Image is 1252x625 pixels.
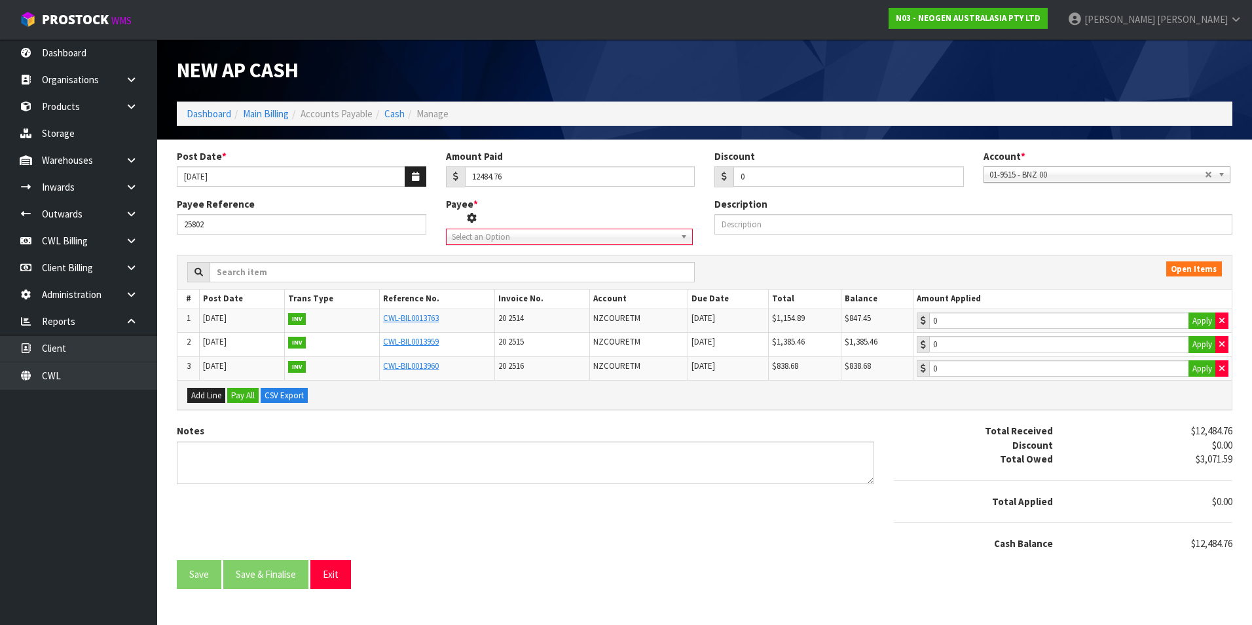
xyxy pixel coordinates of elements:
a: Main Billing [243,107,289,120]
span: $847.45 [845,312,871,324]
th: Reference No. [380,290,495,309]
input: Description [714,214,1232,235]
td: 20 2515 [494,333,589,357]
img: cube-alt.png [20,11,36,28]
a: Cash [384,107,405,120]
td: [DATE] [688,333,769,357]
strong: Total Owed [1000,453,1053,465]
input: Search item [210,262,695,282]
th: Trans Type [285,290,380,309]
span: Accounts Payable [301,107,373,120]
strong: Cash Balance [994,537,1053,550]
strong: Total Applied [992,495,1053,508]
span: Select an Option [452,229,667,245]
small: WMS [111,14,132,27]
span: $1,385.46 [772,336,805,347]
strong: Discount [1012,439,1053,451]
td: 20 2516 [494,356,589,380]
strong: INV [288,337,306,349]
strong: INV [288,313,306,325]
td: 1 [177,309,200,333]
a: CWL-BIL0013960 [383,360,439,371]
label: Post Date [177,149,227,163]
strong: Total Received [985,425,1053,437]
span: [PERSON_NAME] [1084,13,1155,26]
button: Add Line [187,388,225,404]
label: Discount [714,149,755,163]
button: Apply [1188,360,1216,377]
td: 20 2514 [494,309,589,333]
span: [PERSON_NAME] [1157,13,1228,26]
button: Pay All [227,388,259,404]
input: Amount Discounted [733,166,964,187]
label: Amount Paid [446,149,503,163]
button: Save [177,560,221,588]
label: Notes [177,424,204,438]
th: Balance [841,290,913,309]
td: [DATE] [688,309,769,333]
td: [DATE] [200,309,285,333]
span: $12,484.76 [1191,425,1232,437]
th: Total [769,290,841,309]
td: 2 [177,333,200,357]
input: Post Date [177,166,405,187]
label: Description [714,197,767,211]
span: 01-9515 - BNZ 00 [989,167,1205,183]
span: Open Items [1166,261,1222,276]
td: 3 [177,356,200,380]
span: $0.00 [1212,439,1232,451]
th: Account [589,290,688,309]
label: Payee [446,197,478,225]
span: New AP Cash [177,57,299,83]
span: $1,385.46 [845,336,877,347]
button: Save & Finalise [223,560,308,588]
th: # [177,290,200,309]
a: N03 - NEOGEN AUSTRALASIA PTY LTD [889,8,1048,29]
input: Payee Reference [177,214,426,235]
button: Apply [1188,312,1216,330]
td: [DATE] [200,356,285,380]
button: CSV Export [261,388,308,404]
span: $0.00 [1212,495,1232,508]
label: Account [984,149,1025,163]
label: Payee Reference [177,197,255,211]
button: Exit [310,560,351,588]
td: [DATE] [688,356,769,380]
a: CWL-BIL0013763 [383,312,439,324]
th: Due Date [688,290,769,309]
span: $838.68 [772,360,798,371]
strong: N03 - NEOGEN AUSTRALASIA PTY LTD [896,12,1040,24]
a: Dashboard [187,107,231,120]
th: Invoice No. [494,290,589,309]
strong: INV [288,361,306,373]
td: NZCOURETM [589,309,688,333]
input: Amount Paid [465,166,695,187]
span: $838.68 [845,360,871,371]
button: Apply [1188,336,1216,353]
span: Manage [416,107,449,120]
span: ProStock [42,11,109,28]
span: $3,071.59 [1196,453,1232,465]
th: Amount Applied [913,290,1232,309]
td: NZCOURETM [589,333,688,357]
td: NZCOURETM [589,356,688,380]
span: $12,484.76 [1191,537,1232,550]
span: $1,154.89 [772,312,805,324]
a: CWL-BIL0013959 [383,336,439,347]
td: [DATE] [200,333,285,357]
th: Post Date [200,290,285,309]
